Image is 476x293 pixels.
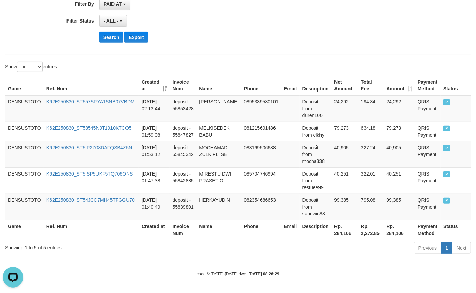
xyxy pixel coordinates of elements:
[5,194,44,220] td: DENSUSTOTO
[358,95,384,122] td: 194.34
[300,122,332,141] td: Deposit from elkhy
[104,18,119,24] span: - ALL -
[46,197,135,203] a: K62E250830_ST54JCC7MH45TFGGU70
[241,167,281,194] td: 085704746994
[5,167,44,194] td: DENSUSTOTO
[17,62,43,72] select: Showentries
[241,141,281,167] td: 083169506688
[170,220,197,239] th: Invoice Num
[358,220,384,239] th: Rp. 2,272.85
[331,220,358,239] th: Rp. 284,106
[196,194,241,220] td: HERKAYUDIN
[196,167,241,194] td: M RESTU DWI PRASETIO
[384,194,415,220] td: 99,385
[5,62,57,72] label: Show entries
[441,220,471,239] th: Status
[124,32,148,43] button: Export
[331,76,358,95] th: Net Amount
[196,220,241,239] th: Name
[46,171,133,177] a: K62E250830_ST5ISP5UKF5TQ706ONS
[443,126,450,131] span: PAID
[452,242,471,254] a: Next
[384,95,415,122] td: 24,292
[441,242,452,254] a: 1
[170,76,197,95] th: Invoice Num
[241,220,281,239] th: Phone
[358,167,384,194] td: 322.01
[414,242,441,254] a: Previous
[415,141,441,167] td: QRIS Payment
[197,271,279,276] small: code © [DATE]-[DATE] dwg |
[300,194,332,220] td: Deposit from sandwic88
[331,194,358,220] td: 99,385
[358,122,384,141] td: 634.18
[5,122,44,141] td: DENSUSTOTO
[384,167,415,194] td: 40,251
[139,141,170,167] td: [DATE] 01:53:12
[139,194,170,220] td: [DATE] 01:40:49
[443,171,450,177] span: PAID
[139,76,170,95] th: Created at: activate to sort column ascending
[46,145,132,150] a: K62E250830_ST5IP2Z08DAFQSB4Z5N
[139,220,170,239] th: Created at
[443,198,450,204] span: PAID
[44,220,139,239] th: Ref. Num
[241,95,281,122] td: 0895339580101
[5,95,44,122] td: DENSUSTOTO
[384,141,415,167] td: 40,905
[331,141,358,167] td: 40,905
[415,167,441,194] td: QRIS Payment
[170,167,197,194] td: deposit - 55842885
[331,167,358,194] td: 40,251
[331,122,358,141] td: 79,273
[241,122,281,141] td: 081215691486
[384,220,415,239] th: Rp. 284,106
[441,76,471,95] th: Status
[331,95,358,122] td: 24,292
[300,141,332,167] td: Deposit from mocha338
[300,76,332,95] th: Description
[358,76,384,95] th: Total Fee
[104,1,122,7] span: PAID AT
[384,122,415,141] td: 79,273
[44,76,139,95] th: Ref. Num
[415,122,441,141] td: QRIS Payment
[170,141,197,167] td: deposit - 55845342
[300,220,332,239] th: Description
[241,76,281,95] th: Phone
[5,141,44,167] td: DENSUSTOTO
[5,220,44,239] th: Game
[415,76,441,95] th: Payment Method
[358,141,384,167] td: 327.24
[415,95,441,122] td: QRIS Payment
[358,194,384,220] td: 795.08
[139,167,170,194] td: [DATE] 01:47:38
[99,15,127,27] button: - ALL -
[5,241,193,251] div: Showing 1 to 5 of 5 entries
[46,99,135,104] a: K62E250830_ST557SPYA1SNB07VBDM
[196,122,241,141] td: MELKISEDEK BABU
[196,76,241,95] th: Name
[241,194,281,220] td: 082354686653
[281,220,300,239] th: Email
[415,220,441,239] th: Payment Method
[46,125,132,131] a: K62E250830_ST58545N9T1910KTCO5
[139,95,170,122] td: [DATE] 02:13:44
[443,99,450,105] span: PAID
[300,167,332,194] td: Deposit from restuee99
[170,194,197,220] td: deposit - 55839801
[3,3,23,23] button: Open LiveChat chat widget
[5,76,44,95] th: Game
[170,122,197,141] td: deposit - 55847827
[139,122,170,141] td: [DATE] 01:59:08
[443,145,450,151] span: PAID
[300,95,332,122] td: Deposit from duren100
[281,76,300,95] th: Email
[249,271,279,276] strong: [DATE] 08:26:29
[99,32,123,43] button: Search
[415,194,441,220] td: QRIS Payment
[384,76,415,95] th: Amount: activate to sort column ascending
[170,95,197,122] td: deposit - 55853428
[196,95,241,122] td: [PERSON_NAME]
[196,141,241,167] td: MOCHAMAD ZULKIFLI SE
